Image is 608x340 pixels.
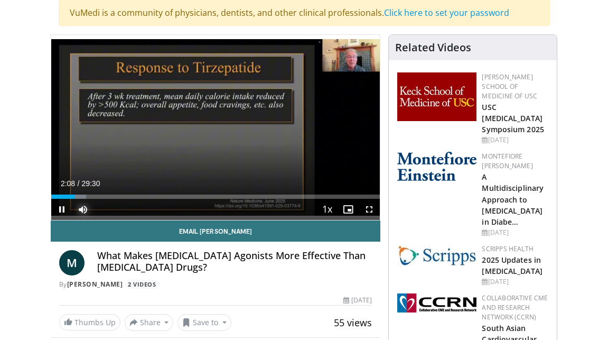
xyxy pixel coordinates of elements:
[482,293,548,321] a: Collaborative CME and Research Network (CCRN)
[482,244,533,253] a: Scripps Health
[482,228,548,237] div: [DATE]
[51,195,380,199] div: Progress Bar
[482,102,544,134] a: USC [MEDICAL_DATA] Symposium 2025
[78,179,80,188] span: /
[397,72,476,121] img: 7b941f1f-d101-407a-8bfa-07bd47db01ba.png.150x105_q85_autocrop_double_scale_upscale_version-0.2.jpg
[81,179,100,188] span: 29:30
[61,179,75,188] span: 2:08
[482,255,542,276] a: 2025 Updates in [MEDICAL_DATA]
[397,293,476,313] img: a04ee3ba-8487-4636-b0fb-5e8d268f3737.png.150x105_q85_autocrop_double_scale_upscale_version-0.2.png
[334,316,372,329] span: 55 views
[59,250,85,275] a: M
[51,199,72,220] button: Pause
[384,7,509,19] a: Click here to set your password
[482,135,548,145] div: [DATE]
[97,250,372,273] h4: What Makes [MEDICAL_DATA] Agonists More Effective Than [MEDICAL_DATA] Drugs?
[59,280,372,289] div: By
[72,199,93,220] button: Mute
[125,280,160,289] a: 2 Videos
[51,35,380,220] video-js: Video Player
[67,280,123,289] a: [PERSON_NAME]
[125,314,174,331] button: Share
[59,314,120,330] a: Thumbs Up
[397,244,476,266] img: c9f2b0b7-b02a-4276-a72a-b0cbb4230bc1.jpg.150x105_q85_autocrop_double_scale_upscale_version-0.2.jpg
[482,172,544,226] a: A Multidisciplinary Approach to [MEDICAL_DATA] in Diabe…
[397,152,476,181] img: b0142b4c-93a1-4b58-8f91-5265c282693c.png.150x105_q85_autocrop_double_scale_upscale_version-0.2.png
[482,277,548,287] div: [DATE]
[51,220,381,242] a: Email [PERSON_NAME]
[395,41,471,54] h4: Related Videos
[343,296,372,305] div: [DATE]
[482,72,537,100] a: [PERSON_NAME] School of Medicine of USC
[316,199,338,220] button: Playback Rate
[177,314,231,331] button: Save to
[482,152,532,170] a: Montefiore [PERSON_NAME]
[359,199,380,220] button: Fullscreen
[338,199,359,220] button: Enable picture-in-picture mode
